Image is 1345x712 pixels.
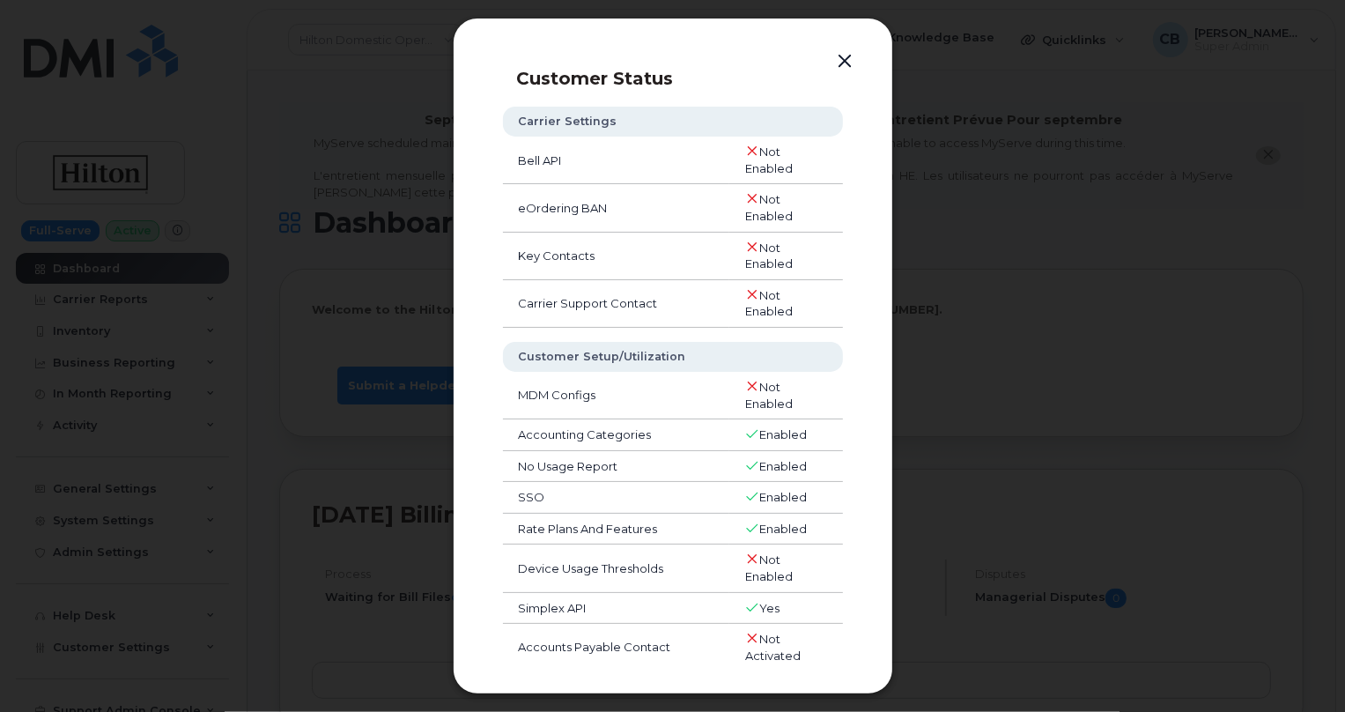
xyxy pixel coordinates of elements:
[503,137,729,184] td: Bell API
[759,427,807,441] span: Enabled
[503,107,843,137] th: Carrier Settings
[517,68,861,89] p: Customer Status
[745,241,793,271] span: Not Enabled
[503,233,729,280] td: Key Contacts
[745,145,793,175] span: Not Enabled
[503,593,729,625] td: Simplex API
[503,184,729,232] td: eOrdering BAN
[745,632,801,663] span: Not Activated
[503,451,729,483] td: No Usage Report
[745,288,793,319] span: Not Enabled
[503,482,729,514] td: SSO
[503,280,729,328] td: Carrier Support Contact
[503,342,843,372] th: Customer Setup/Utilization
[1268,635,1332,699] iframe: Messenger Launcher
[503,372,729,419] td: MDM Configs
[503,514,729,545] td: Rate Plans And Features
[759,490,807,504] span: Enabled
[503,624,729,671] td: Accounts Payable Contact
[503,545,729,592] td: Device Usage Thresholds
[759,459,807,473] span: Enabled
[745,553,793,583] span: Not Enabled
[759,522,807,536] span: Enabled
[745,380,793,411] span: Not Enabled
[759,601,780,615] span: Yes
[745,192,793,223] span: Not Enabled
[503,419,729,451] td: Accounting Categories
